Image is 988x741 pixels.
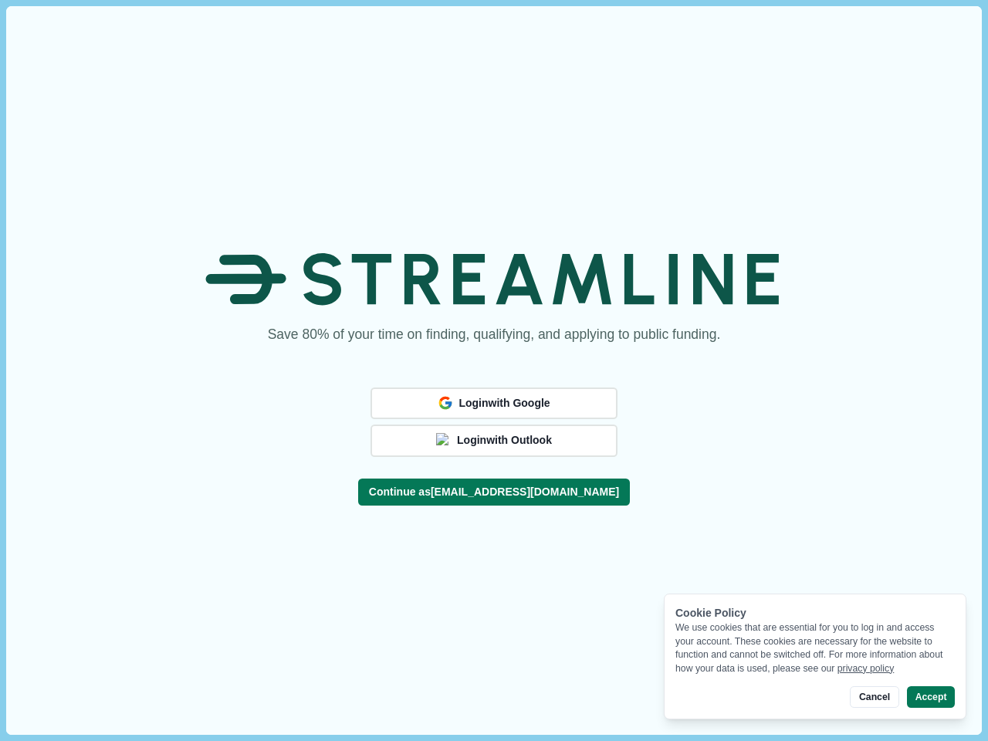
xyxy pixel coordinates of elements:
[268,325,721,344] h1: Save 80% of your time on finding, qualifying, and applying to public funding.
[675,607,746,619] span: Cookie Policy
[358,479,630,506] button: Continue as[EMAIL_ADDRESS][DOMAIN_NAME]
[675,621,955,675] div: We use cookies that are essential for you to log in and access your account. These cookies are ne...
[850,686,898,708] button: Cancel
[837,663,895,674] a: privacy policy
[436,433,452,448] img: Outlook Logo
[370,425,617,457] button: Outlook LogoLoginwith Outlook
[370,387,617,420] button: Loginwith Google
[205,236,782,323] img: Streamline Climate Logo
[458,397,550,410] span: Login with Google
[907,686,955,708] button: Accept
[457,434,552,447] span: Login with Outlook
